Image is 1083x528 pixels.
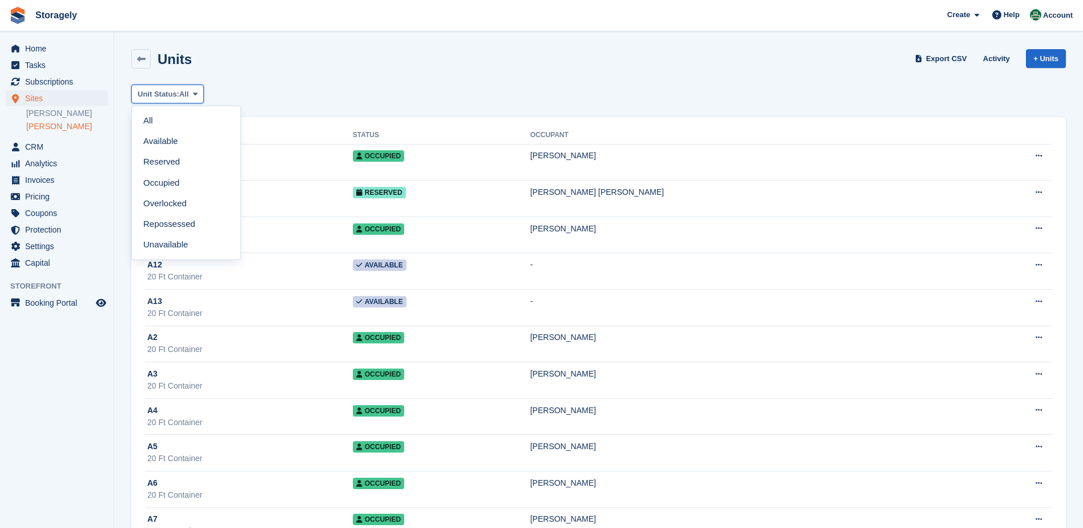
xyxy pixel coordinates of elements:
[6,90,108,106] a: menu
[530,253,973,290] td: -
[353,332,404,343] span: Occupied
[1030,9,1041,21] img: Stora Rotala Users
[6,255,108,271] a: menu
[147,331,158,343] span: A2
[530,513,973,525] div: [PERSON_NAME]
[353,405,404,417] span: Occupied
[25,41,94,57] span: Home
[147,198,353,210] div: 20 Ft Container
[6,222,108,238] a: menu
[136,173,236,193] a: Occupied
[136,193,236,214] a: Overlocked
[9,7,26,24] img: stora-icon-8386f47178a22dfd0bd8f6a31ec36ba5ce8667c1dd55bd0f319d3a0aa187defe.svg
[6,295,108,311] a: menu
[25,295,94,311] span: Booking Portal
[147,405,158,417] span: A4
[147,477,158,489] span: A6
[25,139,94,155] span: CRM
[1026,49,1066,68] a: + Units
[353,369,404,380] span: Occupied
[926,53,967,65] span: Export CSV
[136,152,236,173] a: Reserved
[6,172,108,188] a: menu
[530,126,973,145] th: Occupant
[25,74,94,90] span: Subscriptions
[158,51,192,67] h2: Units
[147,441,158,453] span: A5
[6,139,108,155] a: menu
[25,222,94,238] span: Protection
[530,186,973,198] div: [PERSON_NAME] [PERSON_NAME]
[136,234,236,255] a: Unavailable
[530,150,973,162] div: [PERSON_NAME]
[1004,9,1020,21] span: Help
[147,453,353,465] div: 20 Ft Container
[25,90,94,106] span: Sites
[179,89,189,100] span: All
[530,441,973,453] div: [PERSON_NAME]
[6,57,108,73] a: menu
[913,49,972,68] a: Export CSV
[530,290,973,326] td: -
[530,368,973,380] div: [PERSON_NAME]
[25,189,94,205] span: Pricing
[353,441,404,453] span: Occupied
[145,126,353,145] th: Unit
[147,295,162,307] span: A13
[147,513,158,525] span: A7
[353,296,406,307] span: Available
[6,238,108,254] a: menu
[353,150,404,162] span: Occupied
[353,259,406,271] span: Available
[1043,10,1073,21] span: Account
[25,172,94,188] span: Invoices
[147,368,158,380] span: A3
[25,255,94,271] span: Capital
[147,259,162,271] span: A12
[6,189,108,205] a: menu
[530,405,973,417] div: [PERSON_NAME]
[136,214,236,234] a: Repossessed
[6,41,108,57] a: menu
[530,477,973,489] div: [PERSON_NAME]
[25,205,94,221] span: Coupons
[94,296,108,310] a: Preview store
[6,74,108,90] a: menu
[25,57,94,73] span: Tasks
[147,271,353,283] div: 20 Ft Container
[530,331,973,343] div: [PERSON_NAME]
[353,514,404,525] span: Occupied
[147,489,353,501] div: 20 Ft Container
[353,478,404,489] span: Occupied
[530,223,973,235] div: [PERSON_NAME]
[147,417,353,429] div: 20 Ft Container
[136,131,236,152] a: Available
[979,49,1014,68] a: Activity
[31,6,82,25] a: Storagely
[26,121,108,132] a: [PERSON_NAME]
[25,238,94,254] span: Settings
[147,307,353,319] div: 20 Ft Container
[26,108,108,119] a: [PERSON_NAME]
[147,380,353,392] div: 20 Ft Container
[147,235,353,247] div: 20 Ft Container
[25,155,94,171] span: Analytics
[947,9,970,21] span: Create
[136,111,236,131] a: All
[353,126,530,145] th: Status
[138,89,179,100] span: Unit Status:
[10,281,114,292] span: Storefront
[6,205,108,221] a: menu
[147,343,353,355] div: 20 Ft Container
[353,187,406,198] span: Reserved
[6,155,108,171] a: menu
[147,162,353,174] div: 20 Ft Container
[131,85,204,103] button: Unit Status: All
[353,223,404,235] span: Occupied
